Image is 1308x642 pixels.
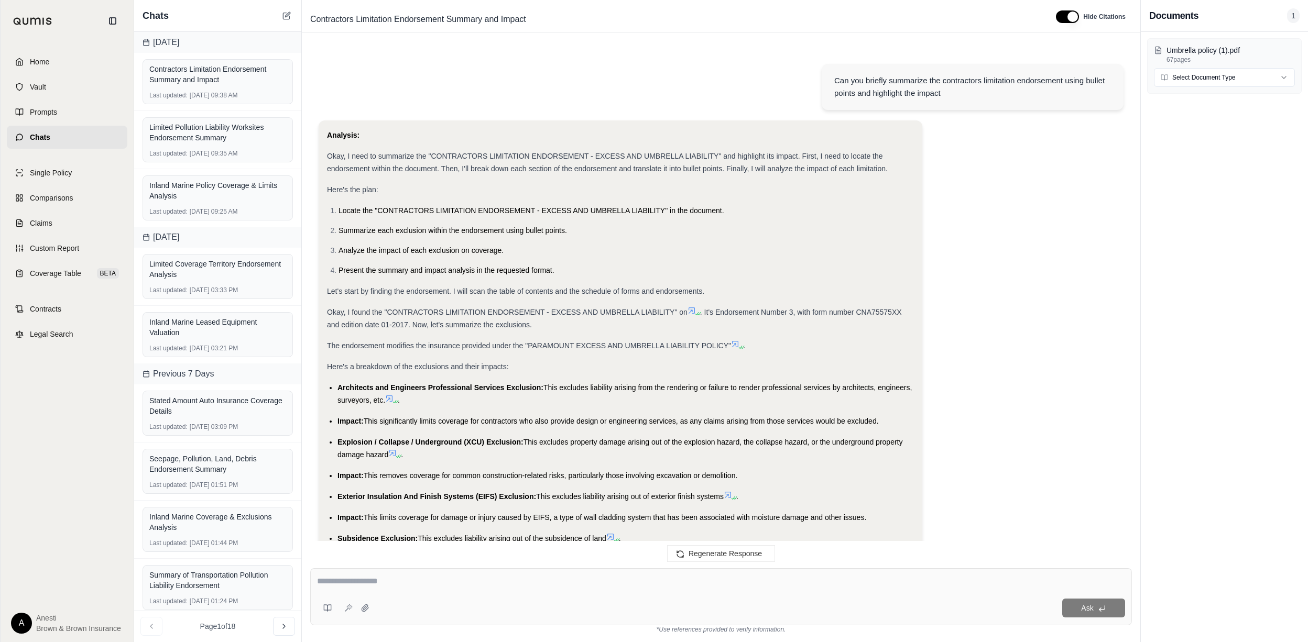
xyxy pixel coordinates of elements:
button: Regenerate Response [667,545,775,562]
div: Previous 7 Days [134,363,301,384]
img: Qumis Logo [13,17,52,25]
span: Subsidence Exclusion: [337,534,418,543]
span: Architects and Engineers Professional Services Exclusion: [337,383,543,392]
span: Single Policy [30,168,72,178]
div: Contractors Limitation Endorsement Summary and Impact [149,64,286,85]
p: Umbrella policy (1).pdf [1167,45,1295,56]
div: Seepage, Pollution, Land, Debris Endorsement Summary [149,453,286,474]
span: Here's a breakdown of the exclusions and their impacts: [327,362,509,371]
a: Vault [7,75,127,98]
div: [DATE] 09:25 AM [149,207,286,216]
span: Summarize each exclusion within the endorsement using bullet points. [339,226,567,235]
span: Last updated: [149,207,188,216]
a: Single Policy [7,161,127,184]
div: [DATE] 01:24 PM [149,597,286,605]
div: Inland Marine Leased Equipment Valuation [149,317,286,338]
div: Edit Title [306,11,1043,28]
span: Explosion / Collapse / Underground (XCU) Exclusion: [337,438,524,446]
span: Comparisons [30,193,73,203]
span: Impact: [337,471,364,480]
div: [DATE] 03:33 PM [149,286,286,294]
div: [DATE] 09:35 AM [149,149,286,158]
span: Last updated: [149,149,188,158]
div: [DATE] 09:38 AM [149,91,286,99]
span: Present the summary and impact analysis in the requested format. [339,266,554,274]
span: . [401,450,403,459]
div: [DATE] [134,227,301,248]
span: . [398,396,400,404]
div: Inland Marine Policy Coverage & Limits Analysis [149,180,286,201]
span: This excludes property damage arising out of the explosion hazard, the collapse hazard, or the un... [337,438,902,459]
span: Vault [30,82,46,92]
span: Chats [143,8,169,23]
span: Hide Citations [1083,13,1126,21]
span: Impact: [337,513,364,522]
span: This excludes liability arising from the rendering or failure to render professional services by ... [337,383,912,404]
span: Chats [30,132,50,142]
a: Custom Report [7,237,127,260]
span: Last updated: [149,344,188,352]
span: Prompts [30,107,57,117]
span: Last updated: [149,597,188,605]
span: Exterior Insulation And Finish Systems (EIFS) Exclusion: [337,492,536,501]
h3: Documents [1149,8,1198,23]
span: Here's the plan: [327,185,378,194]
span: Last updated: [149,286,188,294]
div: [DATE] 03:21 PM [149,344,286,352]
span: Last updated: [149,481,188,489]
span: Anesti [36,613,121,623]
span: Last updated: [149,539,188,547]
span: Legal Search [30,329,73,339]
span: Locate the "CONTRACTORS LIMITATION ENDORSEMENT - EXCESS AND UMBRELLA LIABILITY" in the document. [339,206,724,215]
div: Summary of Transportation Pollution Liability Endorsement [149,570,286,591]
div: [DATE] 03:09 PM [149,423,286,431]
span: This limits coverage for damage or injury caused by EIFS, a type of wall cladding system that has... [364,513,866,522]
span: Contracts [30,304,61,314]
a: Coverage TableBETA [7,262,127,285]
span: This excludes liability arising out of exterior finish systems [536,492,724,501]
div: A [11,613,32,634]
span: Last updated: [149,91,188,99]
span: . [619,534,621,543]
span: Coverage Table [30,268,81,279]
a: Prompts [7,101,127,124]
span: Claims [30,218,52,228]
span: The endorsement modifies the insurance provided under the "PARAMOUNT EXCESS AND UMBRELLA LIABILIT... [327,341,731,350]
span: Home [30,57,49,67]
span: Impact: [337,417,364,425]
strong: Analysis: [327,131,359,139]
a: Chats [7,126,127,149]
span: Contractors Limitation Endorsement Summary and Impact [306,11,530,28]
div: Inland Marine Coverage & Exclusions Analysis [149,512,286,533]
button: New Chat [280,9,293,22]
div: [DATE] 01:51 PM [149,481,286,489]
span: . It's Endorsement Number 3, with form number CNA75575XX and edition date 01-2017. Now, let's sum... [327,308,902,329]
span: This significantly limits coverage for contractors who also provide design or engineering service... [364,417,879,425]
span: 1 [1287,8,1300,23]
div: [DATE] 01:44 PM [149,539,286,547]
span: Okay, I need to summarize the "CONTRACTORS LIMITATION ENDORSEMENT - EXCESS AND UMBRELLA LIABILITY... [327,152,888,173]
span: Page 1 of 18 [200,621,236,632]
span: . [736,492,738,501]
a: Claims [7,212,127,235]
a: Comparisons [7,186,127,209]
button: Ask [1062,599,1125,617]
div: Limited Coverage Territory Endorsement Analysis [149,259,286,280]
div: [DATE] [134,32,301,53]
span: Analyze the impact of each exclusion on coverage. [339,246,504,254]
span: Custom Report [30,243,79,253]
span: Ask [1081,604,1093,612]
span: . [744,341,746,350]
span: Last updated: [149,423,188,431]
button: Collapse sidebar [104,13,121,29]
a: Legal Search [7,323,127,346]
span: Let's start by finding the endorsement. I will scan the table of contents and the schedule of for... [327,287,704,295]
span: Brown & Brown Insurance [36,623,121,634]
a: Home [7,50,127,73]
span: This excludes liability arising out of the subsidence of land [418,534,606,543]
span: BETA [97,268,119,279]
p: 67 pages [1167,56,1295,64]
span: This removes coverage for common construction-related risks, particularly those involving excavat... [364,471,738,480]
span: Regenerate Response [689,549,762,558]
button: Umbrella policy (1).pdf67pages [1154,45,1295,64]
